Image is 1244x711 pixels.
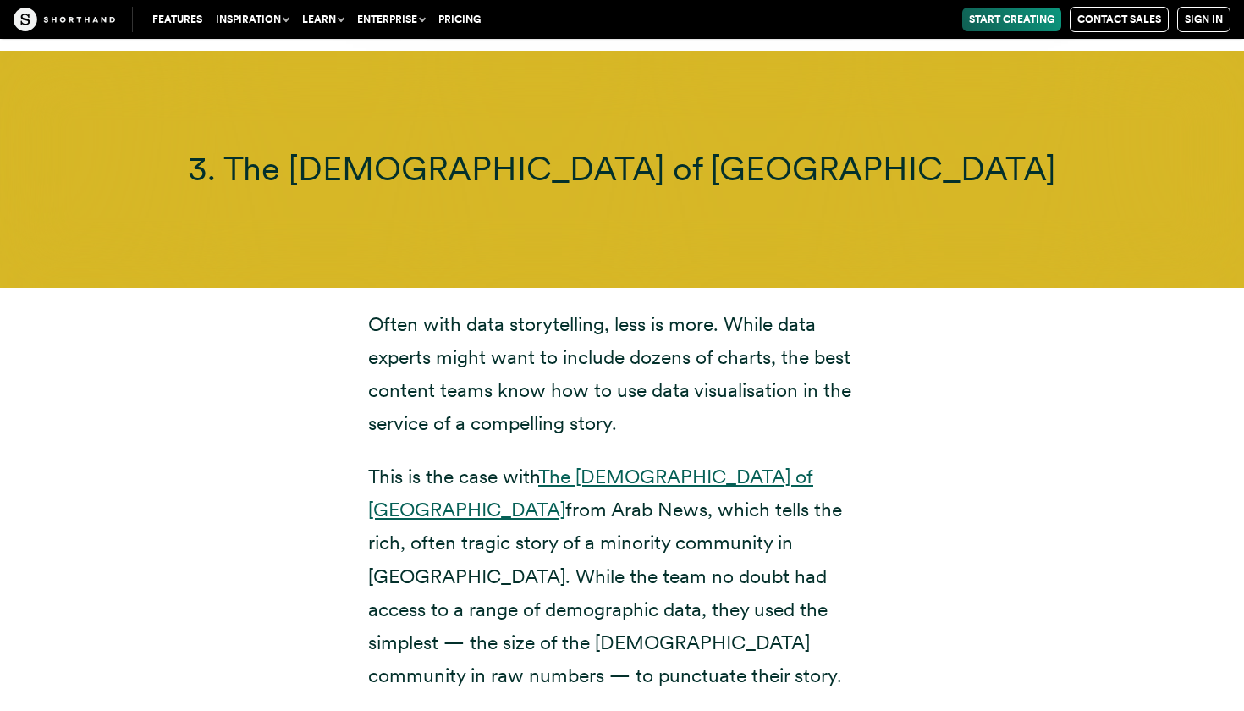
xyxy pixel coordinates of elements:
[1070,7,1169,32] a: Contact Sales
[368,460,876,692] p: This is the case with from Arab News, which tells the rich, often tragic story of a minority comm...
[432,8,487,31] a: Pricing
[14,8,115,31] img: The Craft
[962,8,1061,31] a: Start Creating
[188,148,1055,189] span: 3. The [DEMOGRAPHIC_DATA] of [GEOGRAPHIC_DATA]
[1177,7,1230,32] a: Sign in
[368,465,813,521] a: The [DEMOGRAPHIC_DATA] of [GEOGRAPHIC_DATA]
[368,308,876,440] p: Often with data storytelling, less is more. While data experts might want to include dozens of ch...
[209,8,295,31] button: Inspiration
[146,8,209,31] a: Features
[295,8,350,31] button: Learn
[350,8,432,31] button: Enterprise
